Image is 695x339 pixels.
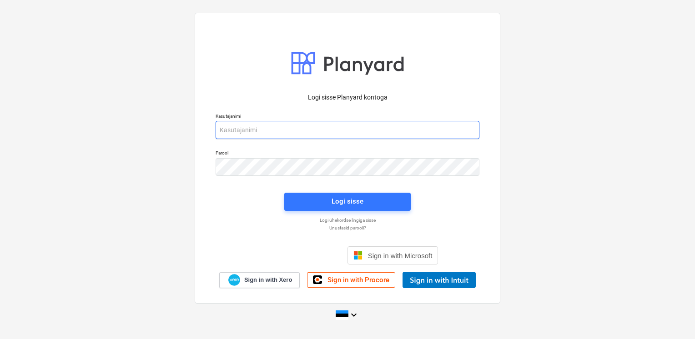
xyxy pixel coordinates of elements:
span: Sign in with Microsoft [368,252,433,259]
p: Kasutajanimi [216,113,479,121]
input: Kasutajanimi [216,121,479,139]
div: Logi sisse [332,195,363,207]
a: Sign in with Xero [219,272,300,288]
span: Sign in with Xero [244,276,292,284]
button: Logi sisse [284,193,411,211]
a: Unustasid parooli? [211,225,484,231]
img: Microsoft logo [353,251,363,260]
span: Sign in with Procore [327,276,389,284]
a: Sign in with Procore [307,272,395,288]
a: Logi ühekordse lingiga sisse [211,217,484,223]
p: Parool [216,150,479,158]
img: Xero logo [228,274,240,286]
i: keyboard_arrow_down [348,309,359,320]
iframe: Sign in with Google Button [252,245,345,265]
p: Logi sisse Planyard kontoga [216,93,479,102]
iframe: Chat Widget [650,295,695,339]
